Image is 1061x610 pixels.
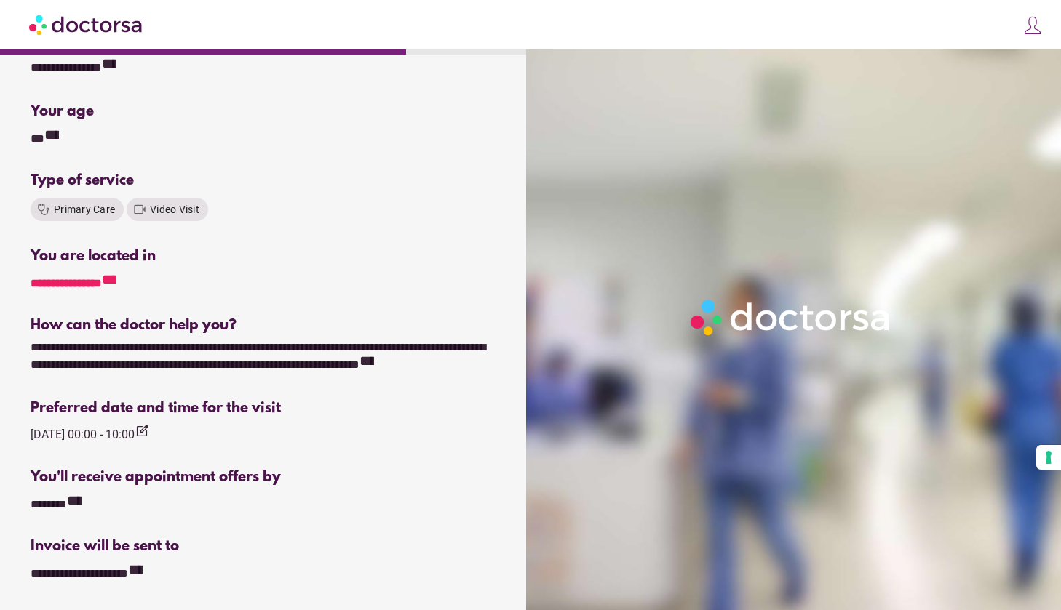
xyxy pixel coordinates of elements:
[54,204,115,215] span: Primary Care
[132,202,147,217] i: videocam
[685,294,897,341] img: Logo-Doctorsa-trans-White-partial-flat.png
[135,424,149,438] i: edit_square
[31,317,498,334] div: How can the doctor help you?
[31,103,263,120] div: Your age
[31,172,498,189] div: Type of service
[29,8,144,41] img: Doctorsa.com
[31,538,498,555] div: Invoice will be sent to
[31,424,149,444] div: [DATE] 00:00 - 10:00
[1036,445,1061,470] button: Your consent preferences for tracking technologies
[150,204,199,215] span: Video Visit
[31,248,498,265] div: You are located in
[36,202,51,217] i: stethoscope
[31,400,498,417] div: Preferred date and time for the visit
[31,469,498,486] div: You'll receive appointment offers by
[1022,15,1043,36] img: icons8-customer-100.png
